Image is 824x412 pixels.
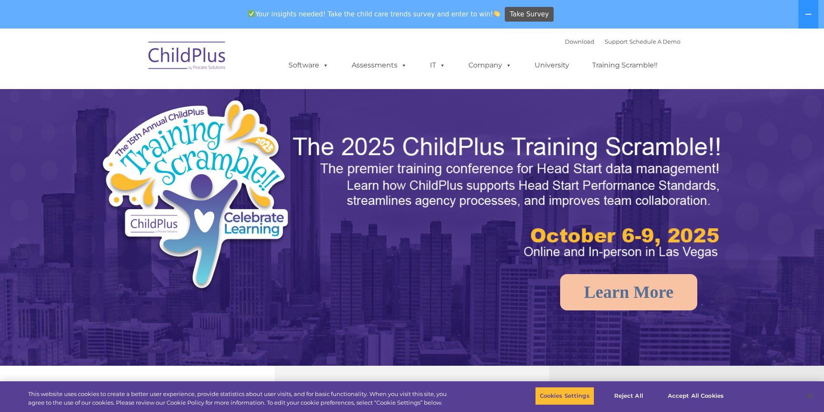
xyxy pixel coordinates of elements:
font: | [565,38,680,45]
button: Accept All Cookies [663,387,728,405]
button: Cookies Settings [535,387,594,405]
a: Support [605,38,628,45]
a: Company [460,57,520,74]
button: Reject All [602,387,656,405]
button: Close [801,386,820,406]
a: IT [421,57,454,74]
a: Assessments [343,57,416,74]
a: Software [280,57,337,74]
a: Take Survey [505,7,554,22]
img: ✅ [248,10,255,17]
a: Learn More [560,274,697,310]
span: Take Survey [510,7,549,22]
span: Phone number [120,93,157,99]
span: Last name [120,57,147,64]
div: This website uses cookies to create a better user experience, provide statistics about user visit... [28,390,453,407]
a: Schedule A Demo [629,38,680,45]
span: Your insights needed! Take the child care trends survey and enter to win! [245,6,504,22]
img: 👏 [494,10,500,17]
a: University [526,57,578,74]
a: Download [565,38,594,45]
a: Training Scramble!! [584,57,666,74]
img: ChildPlus by Procare Solutions [144,35,231,79]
